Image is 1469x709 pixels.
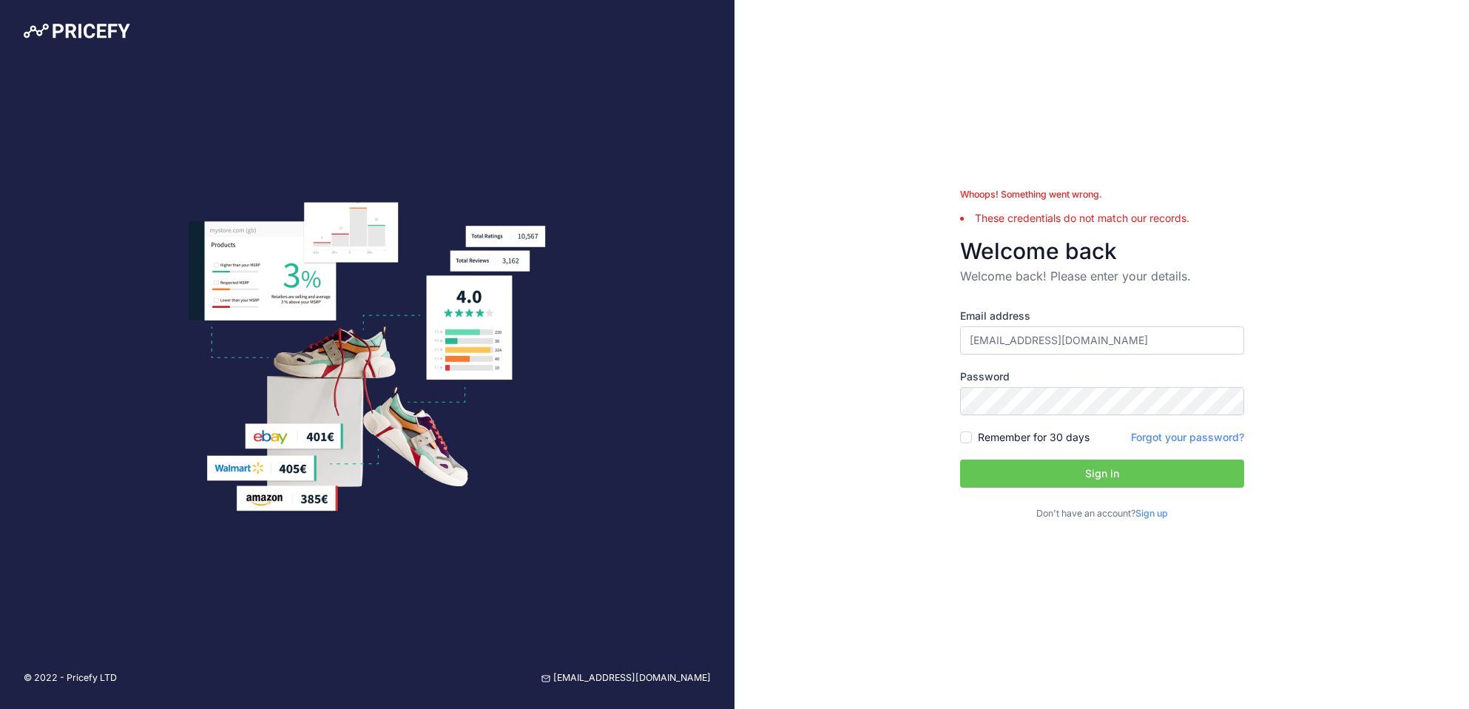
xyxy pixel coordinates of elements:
img: Pricefy [24,24,130,38]
a: [EMAIL_ADDRESS][DOMAIN_NAME] [541,671,711,685]
li: These credentials do not match our records. [960,211,1244,226]
button: Sign in [960,460,1244,488]
p: Welcome back! Please enter your details. [960,267,1244,285]
p: © 2022 - Pricefy LTD [24,671,117,685]
label: Remember for 30 days [978,430,1090,445]
label: Email address [960,309,1244,323]
label: Password [960,369,1244,384]
p: Don't have an account? [960,507,1244,521]
a: Sign up [1135,508,1168,519]
h3: Welcome back [960,238,1244,264]
input: Enter your email [960,326,1244,354]
div: Whoops! Something went wrong. [960,188,1244,202]
a: Forgot your password? [1131,431,1244,443]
